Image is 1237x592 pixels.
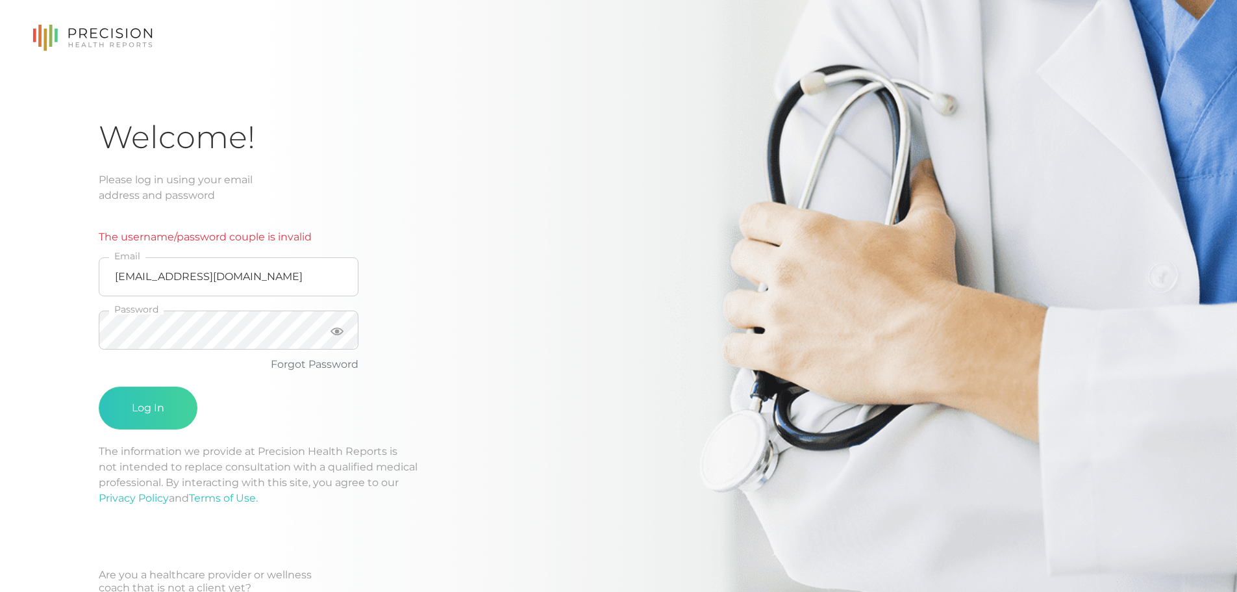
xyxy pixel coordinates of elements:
[99,172,1138,203] div: Please log in using your email address and password
[271,358,358,370] a: Forgot Password
[99,387,197,430] button: Log In
[99,229,358,245] p: The username/password couple is invalid
[99,118,1138,157] h1: Welcome!
[189,492,258,504] a: Terms of Use.
[99,444,1138,506] p: The information we provide at Precision Health Reports is not intended to replace consultation wi...
[99,492,169,504] a: Privacy Policy
[99,257,358,296] input: Email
